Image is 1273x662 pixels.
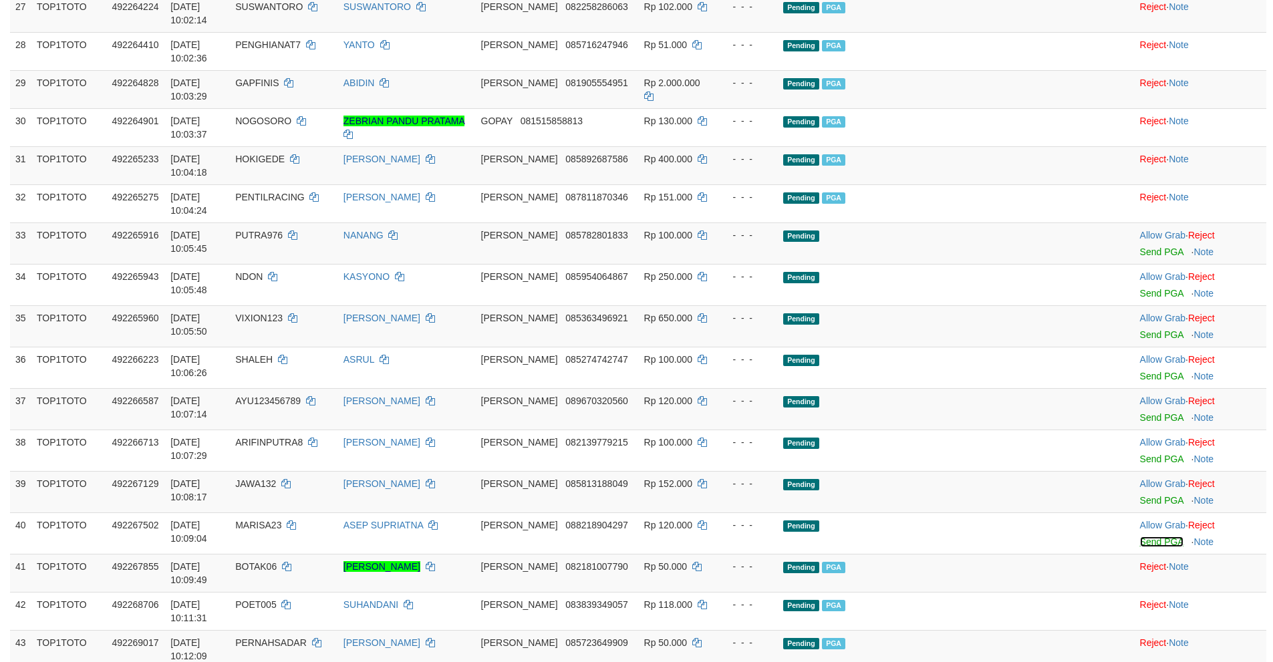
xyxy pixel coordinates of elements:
[1188,478,1215,489] a: Reject
[783,355,819,366] span: Pending
[343,230,384,240] a: NANANG
[235,478,276,489] span: JAWA132
[783,396,819,407] span: Pending
[343,1,411,12] a: SUSWANTORO
[343,599,398,610] a: SUHANDANI
[31,430,106,471] td: TOP1TOTO
[565,395,627,406] span: Copy 089670320560 to clipboard
[112,271,158,282] span: 492265943
[112,478,158,489] span: 492267129
[1194,412,1214,423] a: Note
[235,637,307,648] span: PERNAHSADAR
[1140,154,1167,164] a: Reject
[112,395,158,406] span: 492266587
[31,512,106,554] td: TOP1TOTO
[481,437,558,448] span: [PERSON_NAME]
[343,561,420,572] a: [PERSON_NAME]
[644,39,688,50] span: Rp 51.000
[481,154,558,164] span: [PERSON_NAME]
[1140,437,1185,448] a: Allow Grab
[31,347,106,388] td: TOP1TOTO
[1169,599,1189,610] a: Note
[343,39,375,50] a: YANTO
[481,354,558,365] span: [PERSON_NAME]
[235,230,283,240] span: PUTRA976
[565,520,627,530] span: Copy 088218904297 to clipboard
[112,154,158,164] span: 492265233
[1135,347,1266,388] td: ·
[1140,230,1188,240] span: ·
[721,270,772,283] div: - - -
[343,395,420,406] a: [PERSON_NAME]
[343,520,423,530] a: ASEP SUPRIATNA
[721,38,772,51] div: - - -
[235,437,303,448] span: ARIFINPUTRA8
[170,354,207,378] span: [DATE] 10:06:26
[1140,313,1188,323] span: ·
[1194,454,1214,464] a: Note
[235,192,304,202] span: PENTILRACING
[1140,354,1185,365] a: Allow Grab
[1169,637,1189,648] a: Note
[565,599,627,610] span: Copy 083839349057 to clipboard
[1169,116,1189,126] a: Note
[170,561,207,585] span: [DATE] 10:09:49
[565,354,627,365] span: Copy 085274742747 to clipboard
[644,116,692,126] span: Rp 130.000
[343,313,420,323] a: [PERSON_NAME]
[1140,271,1188,282] span: ·
[822,78,845,90] span: Marked by adsGILANG
[565,313,627,323] span: Copy 085363496921 to clipboard
[31,70,106,108] td: TOP1TOTO
[644,437,692,448] span: Rp 100.000
[31,32,106,70] td: TOP1TOTO
[10,471,31,512] td: 39
[1140,520,1188,530] span: ·
[822,116,845,128] span: Marked by adsGILANG
[1135,70,1266,108] td: ·
[644,637,688,648] span: Rp 50.000
[343,637,420,648] a: [PERSON_NAME]
[10,430,31,471] td: 38
[170,271,207,295] span: [DATE] 10:05:48
[235,77,279,88] span: GAPFINIS
[343,192,420,202] a: [PERSON_NAME]
[644,77,700,88] span: Rp 2.000.000
[1140,288,1183,299] a: Send PGA
[1140,77,1167,88] a: Reject
[721,394,772,407] div: - - -
[235,520,281,530] span: MARISA23
[783,230,819,242] span: Pending
[644,313,692,323] span: Rp 650.000
[10,146,31,184] td: 31
[31,388,106,430] td: TOP1TOTO
[31,264,106,305] td: TOP1TOTO
[721,598,772,611] div: - - -
[721,190,772,204] div: - - -
[822,192,845,204] span: Marked by adsGILANG
[1140,116,1167,126] a: Reject
[644,599,692,610] span: Rp 118.000
[1188,230,1215,240] a: Reject
[644,1,692,12] span: Rp 102.000
[235,599,276,610] span: POET005
[1135,430,1266,471] td: ·
[112,637,158,648] span: 492269017
[481,520,558,530] span: [PERSON_NAME]
[1140,561,1167,572] a: Reject
[1140,637,1167,648] a: Reject
[783,116,819,128] span: Pending
[170,116,207,140] span: [DATE] 10:03:37
[1135,512,1266,554] td: ·
[1135,305,1266,347] td: ·
[235,154,285,164] span: HOKIGEDE
[521,116,583,126] span: Copy 081515858813 to clipboard
[1194,329,1214,340] a: Note
[1140,395,1185,406] a: Allow Grab
[565,478,627,489] span: Copy 085813188049 to clipboard
[783,2,819,13] span: Pending
[783,40,819,51] span: Pending
[170,39,207,63] span: [DATE] 10:02:36
[343,271,390,282] a: KASYONO
[343,77,375,88] a: ABIDIN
